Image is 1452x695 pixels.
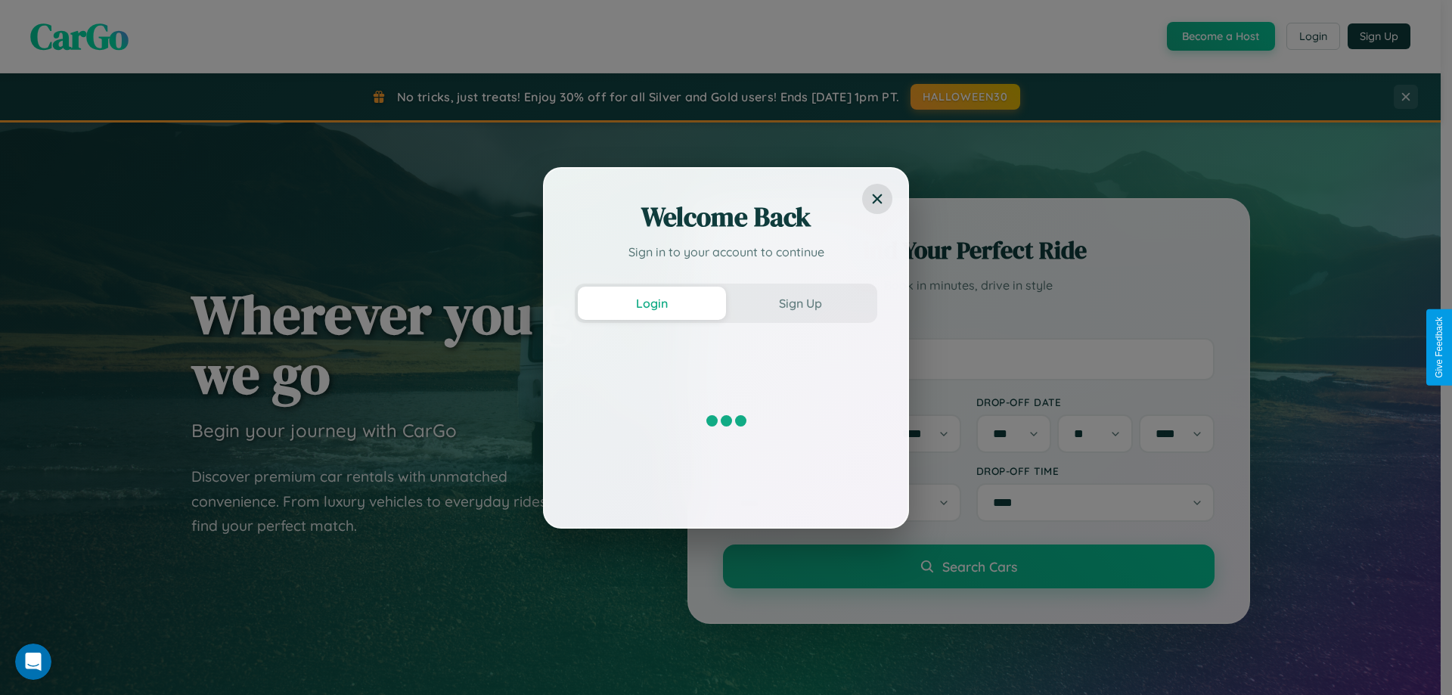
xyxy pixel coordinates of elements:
p: Sign in to your account to continue [575,243,877,261]
h2: Welcome Back [575,199,877,235]
button: Sign Up [726,287,874,320]
iframe: Intercom live chat [15,644,51,680]
div: Give Feedback [1434,317,1444,378]
button: Login [578,287,726,320]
